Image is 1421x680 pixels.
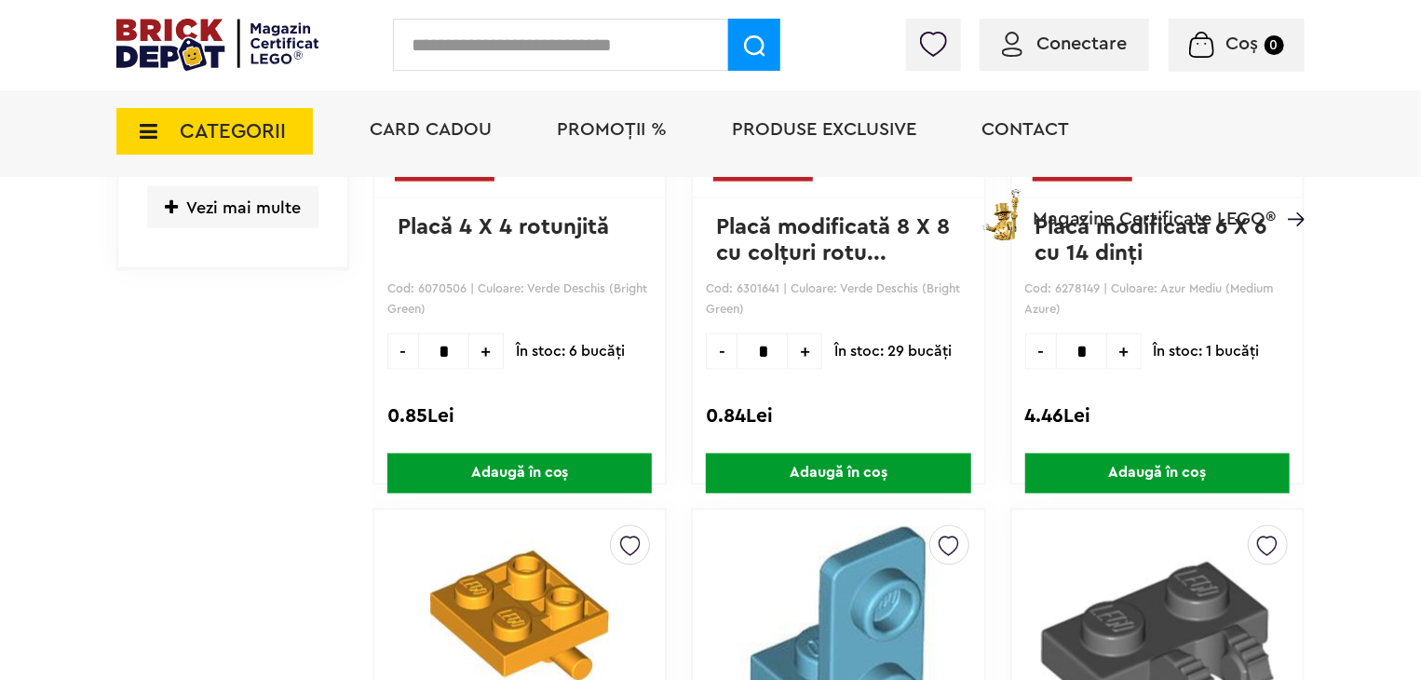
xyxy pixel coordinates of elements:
[706,405,970,429] div: 0.84Lei
[716,216,956,265] a: Placă modificată 8 X 8 cu colţuri rotu...
[1025,279,1290,320] p: Cod: 6278149 | Culoare: Azur Mediu (Medium Azure)
[1276,185,1305,204] a: Magazine Certificate LEGO®
[557,120,667,139] a: PROMOȚII %
[516,333,625,370] span: În stoc: 6 bucăţi
[981,120,1069,139] a: Contact
[180,121,286,142] span: CATEGORII
[834,333,952,370] span: În stoc: 29 bucăţi
[1226,34,1259,53] span: Coș
[1025,454,1290,494] span: Adaugă în coș
[387,333,418,370] span: -
[693,454,983,494] a: Adaugă în coș
[370,120,492,139] a: Card Cadou
[732,120,916,139] a: Produse exclusive
[1025,405,1290,429] div: 4.46Lei
[374,454,665,494] a: Adaugă în coș
[1107,333,1142,370] span: +
[387,454,652,494] span: Adaugă în coș
[1036,34,1127,53] span: Conectare
[706,454,970,494] span: Adaugă în coș
[387,405,652,429] div: 0.85Lei
[1033,185,1276,228] span: Magazine Certificate LEGO®
[1025,333,1056,370] span: -
[1265,35,1284,55] small: 0
[1002,34,1127,53] a: Conectare
[706,333,737,370] span: -
[1012,454,1303,494] a: Adaugă în coș
[1035,216,1274,265] a: Placă modificată 6 X 6 cu 14 dinţi
[788,333,822,370] span: +
[387,279,652,320] p: Cod: 6070506 | Culoare: Verde Deschis (Bright Green)
[1154,333,1260,370] span: În stoc: 1 bucăţi
[469,333,504,370] span: +
[706,279,970,320] p: Cod: 6301641 | Culoare: Verde Deschis (Bright Green)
